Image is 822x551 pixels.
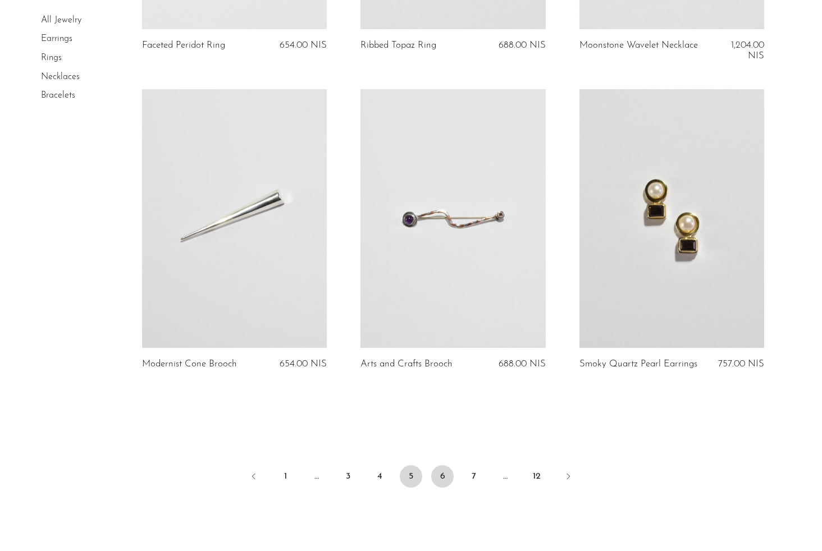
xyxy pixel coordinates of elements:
a: Rings [41,53,62,62]
a: Moonstone Wavelet Necklace [579,40,698,61]
a: Faceted Peridot Ring [142,40,225,50]
span: 5 [400,465,422,488]
span: … [494,465,517,488]
a: Smoky Quartz Pearl Earrings [579,359,697,369]
a: 1 [274,465,296,488]
a: 3 [337,465,359,488]
span: 688.00 NIS [499,359,546,369]
a: 4 [368,465,391,488]
span: 654.00 NIS [280,40,327,50]
span: 1,204.00 NIS [731,40,764,60]
span: 757.00 NIS [718,359,764,369]
a: Next [557,465,579,490]
a: 7 [463,465,485,488]
a: Arts and Crafts Brooch [360,359,453,369]
a: Earrings [41,35,72,44]
a: Ribbed Topaz Ring [360,40,436,50]
a: All Jewelry [41,16,81,25]
a: Necklaces [41,72,80,81]
span: … [305,465,328,488]
a: 6 [431,465,454,488]
a: Bracelets [41,91,75,100]
a: Previous [243,465,265,490]
a: 12 [526,465,548,488]
span: 654.00 NIS [280,359,327,369]
a: Modernist Cone Brooch [142,359,237,369]
span: 688.00 NIS [499,40,546,50]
